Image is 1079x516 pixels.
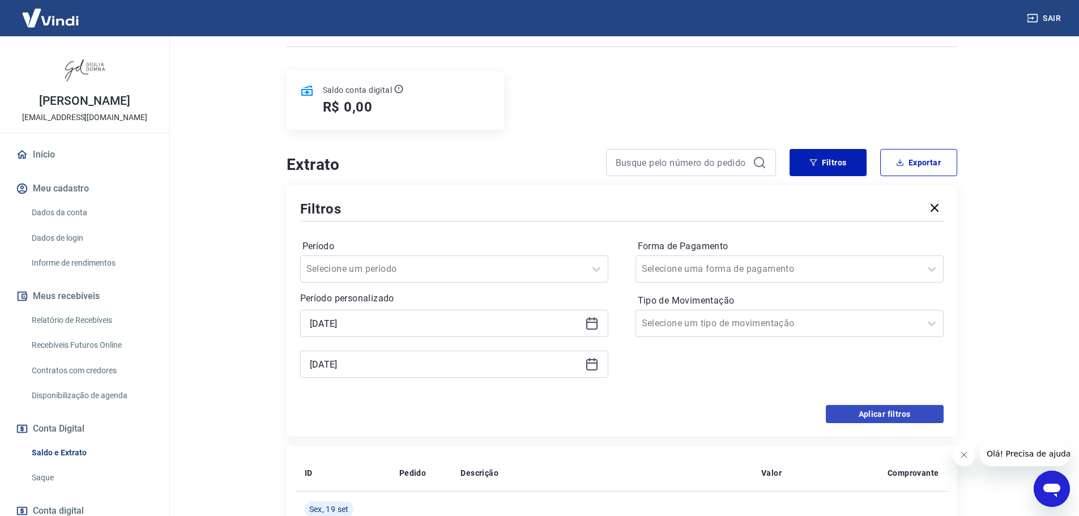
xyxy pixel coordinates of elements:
img: 11efcaa0-b592-4158-bf44-3e3a1f4dab66.jpeg [62,45,108,91]
a: Relatório de Recebíveis [27,309,156,332]
a: Disponibilização de agenda [27,384,156,407]
label: Forma de Pagamento [638,240,941,253]
span: Sex, 19 set [309,504,349,515]
a: Contratos com credores [27,359,156,382]
a: Dados de login [27,227,156,250]
a: Dados da conta [27,201,156,224]
p: Saldo conta digital [323,84,393,96]
iframe: Botão para abrir a janela de mensagens [1034,471,1070,507]
a: Saque [27,466,156,489]
button: Sair [1025,8,1065,29]
a: Saldo e Extrato [27,441,156,464]
input: Data inicial [310,315,581,332]
a: Recebíveis Futuros Online [27,334,156,357]
label: Tipo de Movimentação [638,294,941,308]
h5: Filtros [300,200,342,218]
p: Descrição [460,467,498,479]
button: Meu cadastro [14,176,156,201]
p: ID [305,467,313,479]
button: Aplicar filtros [826,405,944,423]
iframe: Fechar mensagem [953,443,975,466]
button: Filtros [790,149,867,176]
p: [EMAIL_ADDRESS][DOMAIN_NAME] [22,112,147,123]
a: Informe de rendimentos [27,251,156,275]
input: Data final [310,356,581,373]
label: Período [302,240,606,253]
p: Pedido [399,467,426,479]
p: Valor [761,467,782,479]
img: Vindi [14,1,87,35]
h5: R$ 0,00 [323,98,373,116]
p: Período personalizado [300,292,608,305]
h4: Extrato [287,153,592,176]
input: Busque pelo número do pedido [616,154,748,171]
span: Olá! Precisa de ajuda? [7,8,95,17]
a: Início [14,142,156,167]
p: Comprovante [888,467,939,479]
button: Meus recebíveis [14,284,156,309]
iframe: Mensagem da empresa [980,441,1070,466]
p: [PERSON_NAME] [39,95,130,107]
button: Conta Digital [14,416,156,441]
button: Exportar [880,149,957,176]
